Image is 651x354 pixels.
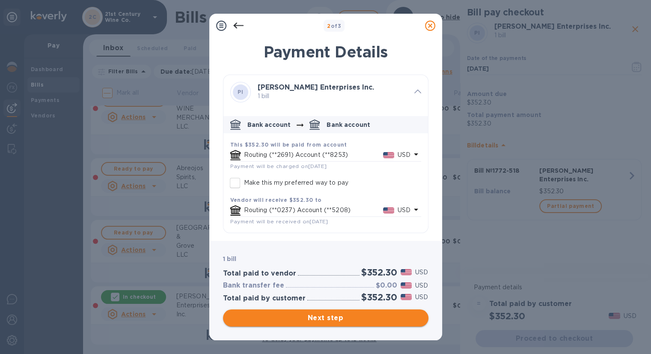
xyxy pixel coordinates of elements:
[223,270,296,278] h3: Total paid to vendor
[361,292,397,303] h2: $352.30
[244,178,348,187] p: Make this my preferred way to pay
[244,206,383,215] p: Routing (**0237) Account (**5208)
[223,282,284,290] h3: Bank transfer fee
[230,218,328,225] span: Payment will be received on [DATE]
[415,281,428,290] p: USD
[230,163,327,169] span: Payment will be charged on [DATE]
[415,268,428,277] p: USD
[244,150,383,159] p: Routing (**2691) Account (**8253)
[230,197,322,203] b: Vendor will receive $352.30 to
[383,152,395,158] img: USD
[247,120,291,129] p: Bank account
[401,269,412,275] img: USD
[398,206,410,215] p: USD
[258,92,407,101] p: 1 bill
[223,75,428,109] div: PI[PERSON_NAME] Enterprises Inc. 1 bill
[223,43,428,61] h1: Payment Details
[223,255,237,262] b: 1 bill
[415,293,428,302] p: USD
[383,207,395,213] img: USD
[327,23,330,29] span: 2
[238,89,243,95] b: PI
[258,83,374,91] b: [PERSON_NAME] Enterprises Inc.
[223,309,428,327] button: Next step
[398,150,410,159] p: USD
[327,120,370,129] p: Bank account
[223,294,306,303] h3: Total paid by customer
[230,313,422,323] span: Next step
[376,282,397,290] h3: $0.00
[401,294,412,300] img: USD
[401,282,412,288] img: USD
[230,141,347,148] b: This $352.30 will be paid from account
[327,23,341,29] b: of 3
[361,267,397,278] h2: $352.30
[223,113,428,233] div: default-method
